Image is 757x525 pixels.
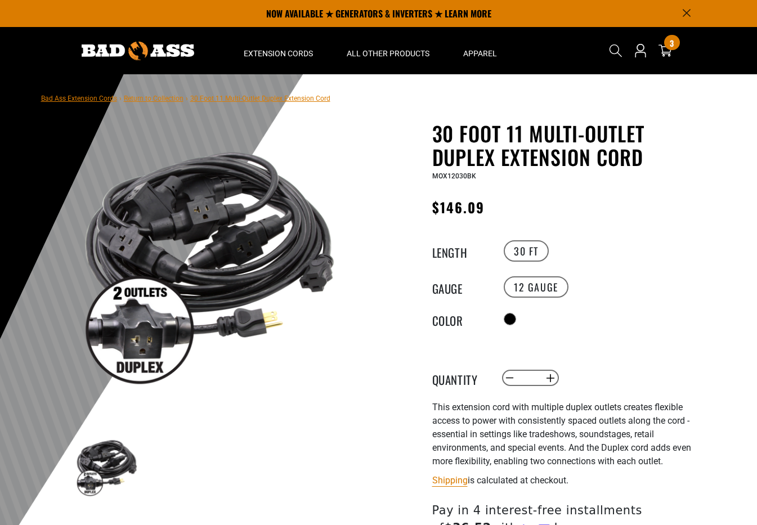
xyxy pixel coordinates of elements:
span: › [119,95,122,102]
legend: Length [432,244,489,258]
span: › [186,95,188,102]
span: 3 [670,39,674,47]
a: Return to Collection [124,95,183,102]
legend: Color [432,312,489,326]
div: is calculated at checkout. [432,473,708,488]
span: $146.09 [432,197,485,217]
summary: Apparel [446,27,514,74]
span: MOX12030BK [432,172,476,180]
a: Shipping [432,475,468,486]
h1: 30 Foot 11 Multi-Outlet Duplex Extension Cord [432,122,708,169]
a: Bad Ass Extension Cords [41,95,117,102]
summary: Search [607,42,625,60]
nav: breadcrumbs [41,91,330,105]
img: Bad Ass Extension Cords [82,42,194,60]
summary: Extension Cords [227,27,330,74]
legend: Gauge [432,280,489,294]
span: 30 Foot 11 Multi-Outlet Duplex Extension Cord [190,95,330,102]
label: 30 FT [504,240,549,262]
label: Quantity [432,371,489,385]
span: Apparel [463,48,497,59]
img: black [74,433,140,499]
span: Extension Cords [244,48,313,59]
label: 12 Gauge [504,276,568,298]
img: black [74,124,346,395]
summary: All Other Products [330,27,446,74]
span: All Other Products [347,48,429,59]
span: This extension cord with multiple duplex outlets creates flexible access to power with consistent... [432,402,691,466]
